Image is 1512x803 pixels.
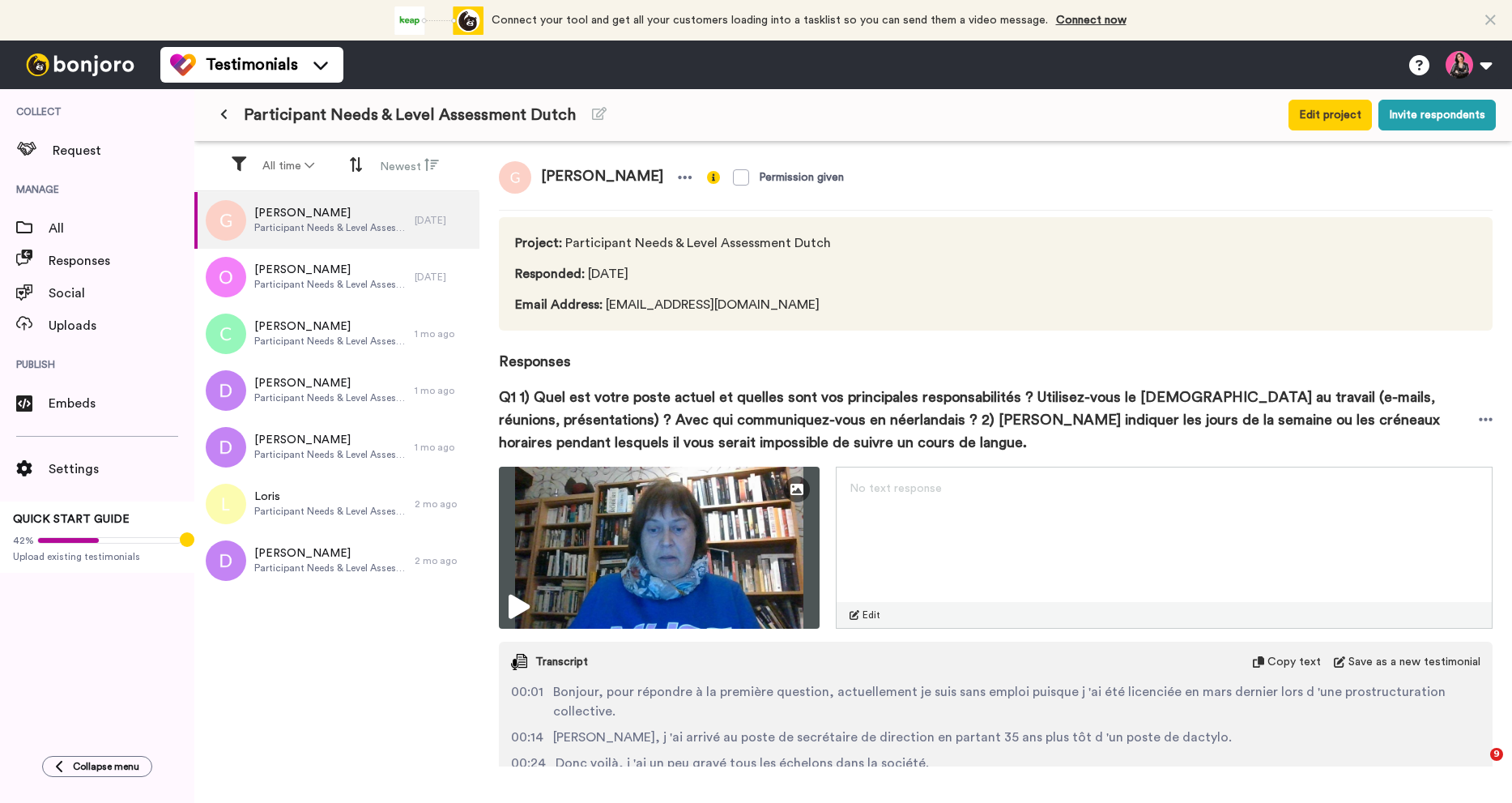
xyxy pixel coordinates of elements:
span: Participant Needs & Level Assessment Dutch [254,391,407,404]
span: [PERSON_NAME] [254,205,407,221]
img: d.png [206,540,246,581]
span: No text response [850,483,942,494]
span: [EMAIL_ADDRESS][DOMAIN_NAME] [515,295,831,314]
button: Newest [370,151,449,182]
div: 1 mo ago [415,384,471,397]
span: Testimonials [206,53,298,76]
div: 1 mo ago [415,327,471,340]
span: Responded : [515,267,585,280]
span: [PERSON_NAME] [254,432,407,448]
span: All [49,219,194,238]
img: o.png [206,257,246,297]
span: Project : [515,237,562,250]
span: Upload existing testimonials [13,550,181,563]
a: LorisParticipant Needs & Level Assessment Dutch2 mo ago [194,476,479,532]
span: Participant Needs & Level Assessment Dutch [254,562,407,574]
img: 669ad427-e9bf-432a-af7d-ad654feb1d55-thumbnail_full-1759509381.jpg [499,467,820,629]
span: Bonjour, pour répondre à la première question, actuellement je suis sans emploi puisque j 'ai été... [553,682,1480,721]
img: l.png [206,484,246,524]
span: Embeds [49,394,194,413]
span: Participant Needs & Level Assessment Dutch [244,104,576,126]
img: g.png [206,200,246,241]
a: Connect now [1056,15,1127,26]
span: Participant Needs & Level Assessment Dutch [254,278,407,291]
div: 2 mo ago [415,498,471,510]
iframe: Intercom live chat [1457,748,1496,787]
a: [PERSON_NAME]Participant Needs & Level Assessment Dutch[DATE] [194,249,479,305]
span: Q1 1) Quel est votre poste actuel et quelles sont vos principales responsabilités ? Utilisez-vous... [499,386,1479,454]
span: Social [49,284,194,303]
span: QUICK START GUIDE [13,514,130,525]
span: Participant Needs & Level Assessment Dutch [254,505,407,518]
button: Edit project [1288,100,1372,130]
img: info-yellow.svg [707,171,720,184]
img: bj-logo-header-white.svg [19,53,141,76]
span: Collapse menu [73,760,139,773]
img: tm-color.svg [170,52,196,78]
a: [PERSON_NAME]Participant Needs & Level Assessment Dutch[DATE] [194,192,479,249]
span: Participant Needs & Level Assessment Dutch [254,335,407,348]
span: [DATE] [515,264,831,284]
img: transcript.svg [511,654,527,670]
span: Loris [254,489,407,505]
div: 1 mo ago [415,441,471,454]
span: Participant Needs & Level Assessment Dutch [254,448,407,461]
a: [PERSON_NAME]Participant Needs & Level Assessment Dutch1 mo ago [194,305,479,362]
img: g.png [499,161,531,194]
span: Donc voilà, j 'ai un peu gravé tous les échelons dans la société. [556,754,929,773]
a: [PERSON_NAME]Participant Needs & Level Assessment Dutch2 mo ago [194,532,479,589]
div: animation [394,6,483,35]
span: Transcript [535,654,588,670]
span: [PERSON_NAME] [254,375,407,391]
span: 00:01 [511,682,543,721]
span: Participant Needs & Level Assessment Dutch [254,221,407,234]
span: Copy text [1267,654,1321,670]
span: Connect your tool and get all your customers loading into a tasklist so you can send them a video... [492,15,1048,26]
div: 2 mo ago [415,554,471,567]
span: Email Address : [515,298,603,311]
span: Responses [499,331,1493,373]
span: Participant Needs & Level Assessment Dutch [515,233,831,253]
button: All time [253,152,324,181]
span: Responses [49,251,194,271]
span: [PERSON_NAME] [254,545,407,562]
div: Permission given [759,169,844,186]
span: 00:14 [511,728,543,747]
button: Invite respondents [1378,100,1496,130]
img: d.png [206,427,246,468]
a: [PERSON_NAME]Participant Needs & Level Assessment Dutch1 mo ago [194,362,479,419]
span: 9 [1490,748,1503,761]
div: [DATE] [415,271,471,284]
a: [PERSON_NAME]Participant Needs & Level Assessment Dutch1 mo ago [194,419,479,476]
span: [PERSON_NAME] [531,161,673,194]
span: Request [53,141,194,160]
div: [DATE] [415,214,471,227]
span: 00:24 [511,754,546,773]
span: [PERSON_NAME] [254,318,407,335]
div: Tooltip anchor [180,532,194,547]
span: Settings [49,459,194,479]
span: Save as a new testimonial [1348,654,1480,670]
img: d.png [206,370,246,411]
span: [PERSON_NAME], j 'ai arrivé au poste de secrétaire de direction en partant 35 ans plus tôt d 'un ... [553,728,1232,747]
button: Collapse menu [42,756,152,777]
span: [PERSON_NAME] [254,262,407,278]
span: Edit [862,609,880,621]
span: 42% [13,534,34,547]
img: c.png [206,314,246,354]
span: Uploads [49,316,194,335]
